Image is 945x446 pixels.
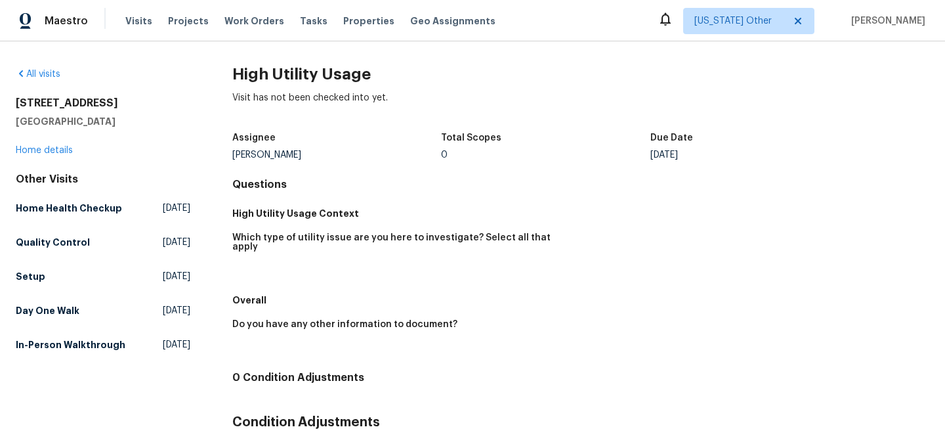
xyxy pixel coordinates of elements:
[16,196,190,220] a: Home Health Checkup[DATE]
[16,304,79,317] h5: Day One Walk
[343,14,394,28] span: Properties
[16,270,45,283] h5: Setup
[232,150,442,160] div: [PERSON_NAME]
[16,146,73,155] a: Home details
[232,294,929,307] h5: Overall
[232,207,929,220] h5: High Utility Usage Context
[232,68,929,81] h2: High Utility Usage
[232,233,570,252] h5: Which type of utility issue are you here to investigate? Select all that apply
[650,150,860,160] div: [DATE]
[16,333,190,357] a: In-Person Walkthrough[DATE]
[163,202,190,215] span: [DATE]
[163,338,190,351] span: [DATE]
[16,173,190,186] div: Other Visits
[232,416,929,429] h3: Condition Adjustments
[16,115,190,128] h5: [GEOGRAPHIC_DATA]
[410,14,495,28] span: Geo Assignments
[232,91,929,125] div: Visit has not been checked into yet.
[846,14,925,28] span: [PERSON_NAME]
[300,16,327,26] span: Tasks
[224,14,284,28] span: Work Orders
[16,236,90,249] h5: Quality Control
[16,202,122,215] h5: Home Health Checkup
[16,265,190,288] a: Setup[DATE]
[163,270,190,283] span: [DATE]
[694,14,784,28] span: [US_STATE] Other
[232,371,929,384] h4: 0 Condition Adjustments
[16,299,190,323] a: Day One Walk[DATE]
[16,70,60,79] a: All visits
[232,133,276,143] h5: Assignee
[45,14,88,28] span: Maestro
[441,133,501,143] h5: Total Scopes
[125,14,152,28] span: Visits
[163,236,190,249] span: [DATE]
[168,14,209,28] span: Projects
[232,178,929,191] h4: Questions
[650,133,693,143] h5: Due Date
[441,150,650,160] div: 0
[16,231,190,254] a: Quality Control[DATE]
[16,338,125,351] h5: In-Person Walkthrough
[163,304,190,317] span: [DATE]
[232,320,457,329] h5: Do you have any other information to document?
[16,97,190,110] h2: [STREET_ADDRESS]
